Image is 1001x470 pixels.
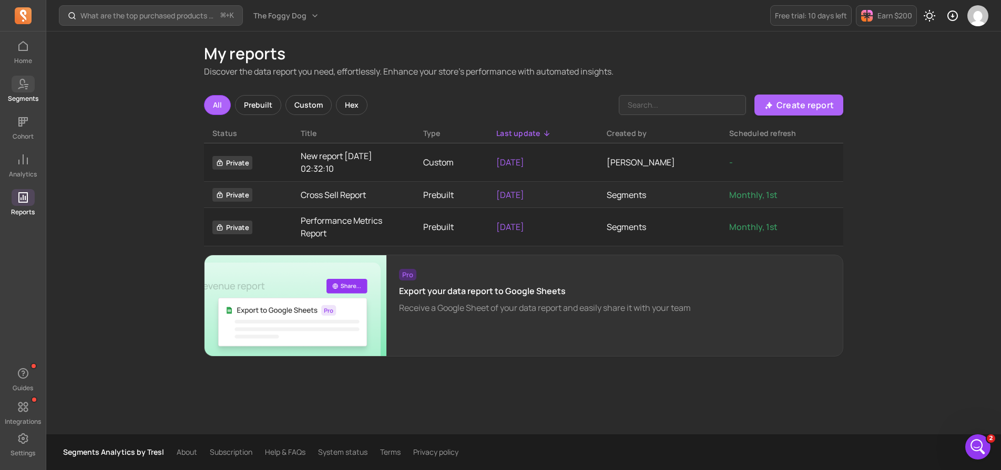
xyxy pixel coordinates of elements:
[165,4,185,24] button: Home
[8,60,172,113] div: Hi [PERSON_NAME],Looks like it was indeed some data loading, everything looks ok now thanks
[7,4,27,24] button: go back
[967,5,988,26] img: avatar
[729,189,778,201] span: Monthly, 1st
[9,170,37,179] p: Analytics
[399,285,691,297] p: Export your data report to Google Sheets
[51,5,119,13] h1: [PERSON_NAME]
[318,447,367,457] a: System status
[8,36,202,60] div: John says…
[415,143,488,182] td: Custom
[205,255,386,356] img: Google sheet banner
[8,115,172,184] div: Hi [PERSON_NAME],You can view the cross-sell report from here:[URL][DOMAIN_NAME]Thanks[PERSON_NAM...
[8,203,202,217] div: [DATE]
[8,36,143,59] div: we'll keep looking into the issue
[399,301,691,314] p: Receive a Google Sheet of your data report and easily share it with your team
[17,153,99,161] a: [URL][DOMAIN_NAME]
[754,95,843,116] button: Create report
[619,95,746,115] input: Search
[63,447,164,457] p: Segments Analytics by Tresl
[598,124,721,143] th: Toggle SortBy
[496,221,590,233] p: [DATE]
[212,156,252,170] span: Private
[247,6,325,25] button: The Foggy Dog
[204,44,843,63] h1: My reports
[8,60,202,114] div: John says…
[13,132,34,141] p: Cohort
[59,5,243,26] button: What are the top purchased products after sending a campaign?⌘+K
[33,336,42,344] button: Emoji picker
[235,95,281,115] div: Prebuilt
[292,124,415,143] th: Toggle SortBy
[14,57,32,65] p: Home
[230,12,234,20] kbd: K
[46,224,193,296] div: Hello! Is there an easy way to remove the FREE GIFT with Purchase from our products FREE Gift wit...
[5,417,41,426] p: Integrations
[965,434,990,459] iframe: To enrich screen reader interactions, please activate Accessibility in Grammarly extension settings
[777,99,834,111] p: Create report
[496,128,590,139] div: Last update
[212,221,252,234] span: Private
[301,189,406,201] a: Cross Sell Report
[11,449,35,457] p: Settings
[11,208,35,216] p: Reports
[253,11,307,21] span: The Foggy Dog
[380,447,401,457] a: Terms
[177,447,197,457] a: About
[17,131,164,152] div: You can view the cross-sell report from here:
[204,124,292,143] th: Toggle SortBy
[221,10,234,21] span: +
[17,168,164,178] div: Thanks
[265,447,305,457] a: Help & FAQs
[38,217,202,302] div: Hello! Is there an easy way to remove the FREE GIFT with Purchase from our products FREE Gift wit...
[496,156,590,169] p: [DATE]
[180,331,197,348] button: Send a message…
[17,66,164,77] div: Hi [PERSON_NAME],
[185,4,203,23] div: Close
[598,143,721,182] td: [PERSON_NAME]
[12,363,35,394] button: Guides
[16,336,25,344] button: Upload attachment
[212,188,252,202] span: Private
[210,447,252,457] a: Subscription
[729,156,733,168] span: -
[598,208,721,246] td: Segments
[13,384,33,392] p: Guides
[598,182,721,208] td: Segments
[877,11,912,21] p: Earn $200
[220,9,226,23] kbd: ⌘
[415,208,488,246] td: Prebuilt
[415,182,488,208] td: Prebuilt
[336,95,367,115] div: Hex
[30,6,47,23] img: Profile image for John
[770,5,852,26] a: Free trial: 10 days left
[17,43,135,53] div: we'll keep looking into the issue
[17,186,99,193] div: [PERSON_NAME] • [DATE]
[729,221,778,233] span: Monthly, 1st
[204,95,231,115] div: All
[301,214,406,239] a: Performance Metrics Report
[50,336,58,344] button: Gif picker
[204,65,843,78] p: Discover the data report you need, effortlessly. Enhance your store's performance with automated ...
[856,5,917,26] button: Earn $200
[67,336,75,344] button: Start recording
[301,150,406,175] a: New report [DATE] 02:32:10
[721,124,843,143] th: Toggle SortBy
[285,95,332,115] div: Custom
[496,189,590,201] p: [DATE]
[9,314,201,331] textarea: Message…
[415,124,488,143] th: Toggle SortBy
[80,11,217,21] p: What are the top purchased products after sending a campaign?
[8,95,38,103] p: Segments
[17,77,164,108] div: Looks like it was indeed some data loading, everything looks ok now thanks
[8,217,202,315] div: Jessica says…
[488,124,598,143] th: Toggle SortBy
[399,269,416,280] span: Pro
[413,447,458,457] a: Privacy policy
[17,121,164,132] div: Hi [PERSON_NAME],
[8,115,202,203] div: John says…
[775,11,847,21] p: Free trial: 10 days left
[919,5,940,26] button: Toggle dark mode
[987,434,995,443] span: 2
[51,13,97,24] p: Active [DATE]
